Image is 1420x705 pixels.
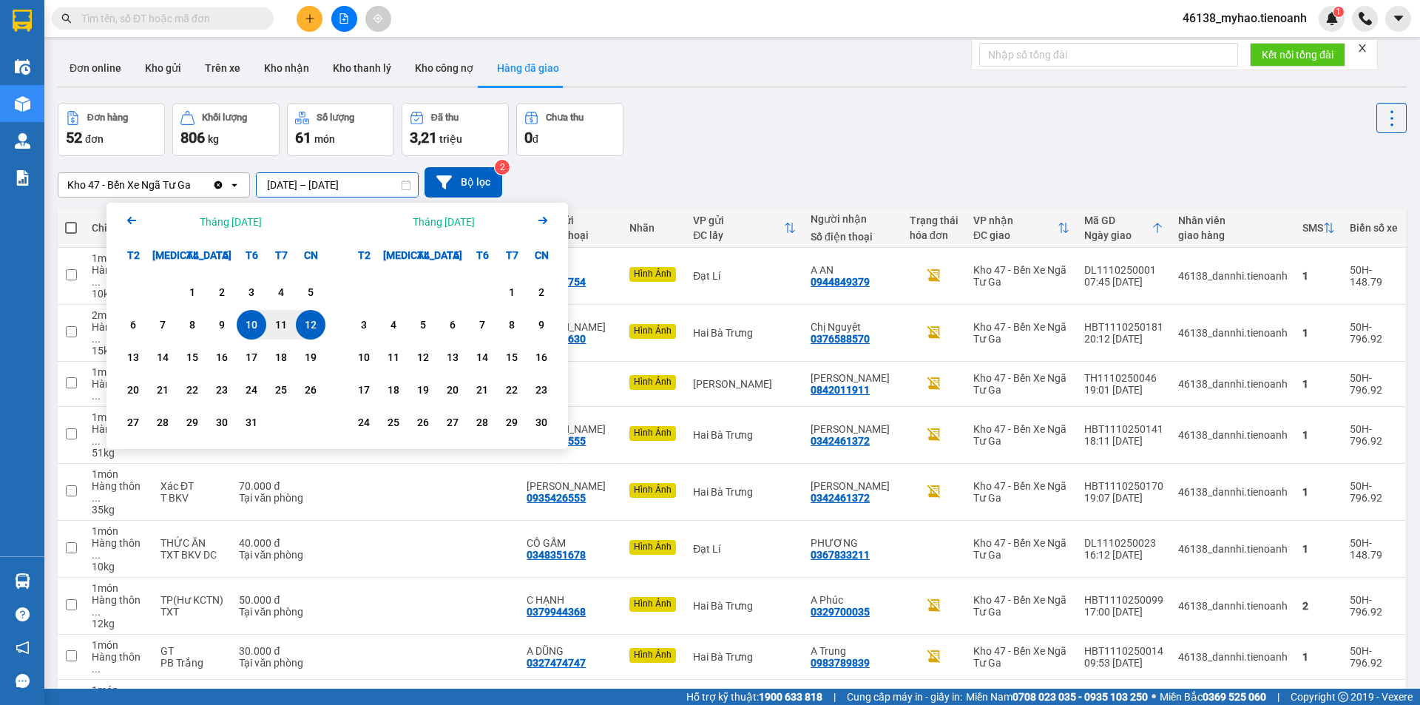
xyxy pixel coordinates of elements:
div: Choose Chủ Nhật, tháng 11 16 2025. It's available. [527,343,556,372]
img: logo-vxr [13,10,32,32]
div: 24 [241,381,262,399]
div: 0342461372 [811,435,870,447]
div: 2 [531,283,552,301]
div: Mã GD [1084,215,1152,226]
div: Choose Chủ Nhật, tháng 11 2 2025. It's available. [527,277,556,307]
div: 4 [271,283,291,301]
div: 13 [442,348,463,366]
div: Người nhận [811,213,895,225]
div: 7 [152,316,173,334]
div: Choose Thứ Hai, tháng 10 6 2025. It's available. [118,310,148,340]
div: 14 [472,348,493,366]
div: CN [296,240,325,270]
div: 5 [413,316,433,334]
div: 9 [212,316,232,334]
div: 10 [241,316,262,334]
button: Số lượng61món [287,103,394,156]
span: 52 [66,129,82,146]
div: 26 [300,381,321,399]
div: Choose Chủ Nhật, tháng 11 23 2025. It's available. [527,375,556,405]
div: 1 [1302,429,1335,441]
div: 16 [531,348,552,366]
button: Khối lượng806kg [172,103,280,156]
div: 15 kg [92,345,146,357]
div: 50H-796.92 [1350,372,1398,396]
div: C Lim [811,423,895,435]
div: T6 [237,240,266,270]
button: Đơn hàng52đơn [58,103,165,156]
span: phanoanh.tienoanh - In: [81,85,190,111]
div: 14 [152,348,173,366]
div: 50H-796.92 [1350,423,1398,447]
div: Choose Thứ Tư, tháng 10 22 2025. It's available. [177,375,207,405]
div: 20 [123,381,143,399]
div: 46138_dannhi.tienoanh [1178,429,1288,441]
div: C Lim [811,480,895,492]
span: ... [92,333,101,345]
div: Choose Thứ Bảy, tháng 10 4 2025. It's available. [266,277,296,307]
button: caret-down [1385,6,1411,32]
span: 17:39:43 [DATE] [95,98,181,111]
div: Choose Thứ Năm, tháng 11 20 2025. It's available. [438,375,467,405]
div: Chi tiết [92,222,146,234]
div: Choose Thứ Năm, tháng 10 16 2025. It's available. [207,343,237,372]
div: 7 [472,316,493,334]
div: Hình Ảnh [629,483,676,498]
div: Chưa thu [546,112,584,123]
svg: open [229,179,240,191]
div: Chị Nguyệt [811,321,895,333]
div: Kho 47 - Bến Xe Ngã Tư Ga [67,178,191,192]
div: Hai Bà Trưng [693,429,796,441]
button: Kết nối tổng đài [1250,43,1345,67]
div: Calendar. [106,203,568,449]
th: Toggle SortBy [966,209,1077,248]
img: solution-icon [15,170,30,186]
div: Nhãn [629,222,678,234]
div: Người gửi [527,215,615,226]
span: triệu [439,133,462,145]
div: Choose Chủ Nhật, tháng 10 19 2025. It's available. [296,343,325,372]
div: VP gửi [693,215,784,226]
span: đơn [85,133,104,145]
div: Choose Thứ Tư, tháng 10 15 2025. It's available. [177,343,207,372]
div: 0842011911 [811,384,870,396]
div: Kho 47 - Bến Xe Ngã Tư Ga [973,372,1069,396]
div: Hình Ảnh [629,375,676,390]
div: Đã thu [431,112,459,123]
div: 1 [1302,327,1335,339]
span: search [61,13,72,24]
div: Hàng thông thường [92,321,146,345]
div: 46138_dannhi.tienoanh [1178,378,1288,390]
div: Choose Thứ Tư, tháng 10 8 2025. It's available. [177,310,207,340]
span: 1 [1336,7,1341,17]
div: 26 [413,414,433,431]
button: Hàng đã giao [485,50,571,86]
div: 07:45 [DATE] [1084,276,1163,288]
img: warehouse-icon [15,96,30,112]
div: 31 [241,414,262,431]
span: caret-down [1392,12,1405,25]
div: 17 [354,381,374,399]
div: 1 [182,283,203,301]
div: Choose Thứ Hai, tháng 10 20 2025. It's available. [118,375,148,405]
div: 50H-796.92 [1350,321,1398,345]
button: file-add [331,6,357,32]
svg: Arrow Left [123,212,141,229]
sup: 1 [1333,7,1344,17]
div: 8 [182,316,203,334]
div: Choose Thứ Hai, tháng 11 24 2025. It's available. [349,408,379,437]
div: Số điện thoại [527,229,615,241]
div: 1 món [92,366,146,378]
div: 28 [152,414,173,431]
div: 23 [531,381,552,399]
div: HBT1110250141 [1084,423,1163,435]
div: 23 [212,381,232,399]
img: warehouse-icon [15,59,30,75]
div: 22 [182,381,203,399]
div: Choose Thứ Sáu, tháng 11 21 2025. It's available. [467,375,497,405]
div: Choose Thứ Sáu, tháng 10 24 2025. It's available. [237,375,266,405]
div: 19:01 [DATE] [1084,384,1163,396]
div: Choose Thứ Bảy, tháng 10 11 2025. It's available. [266,310,296,340]
div: Kho 47 - Bến Xe Ngã Tư Ga [973,264,1069,288]
div: Khối lượng [202,112,247,123]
